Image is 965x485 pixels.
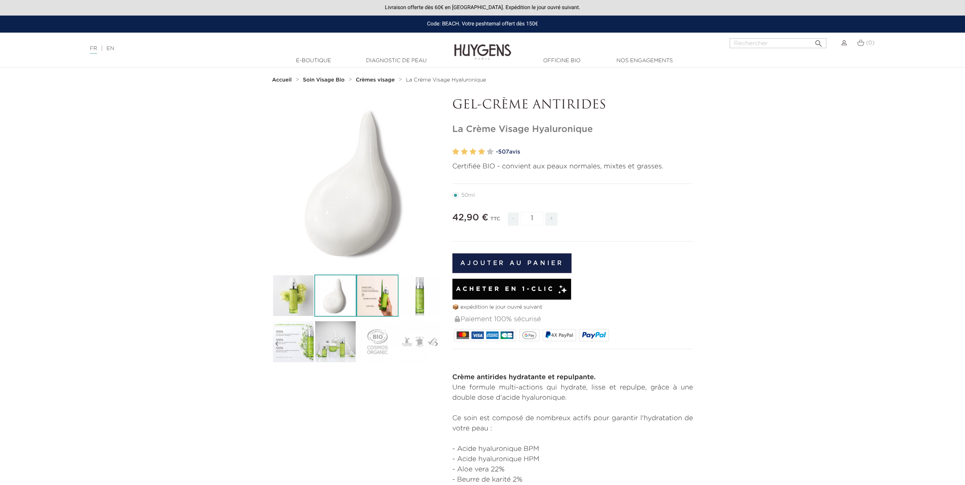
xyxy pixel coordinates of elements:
[272,325,281,363] i: 
[452,124,693,135] h1: La Crème Visage Hyaluronique
[461,146,468,157] label: 2
[452,192,484,198] label: 50ml
[452,303,693,311] p: 📦 expédition le jour ouvré suivant
[452,162,693,172] p: Certifiée BIO - convient aux peaux normales, mixtes et grasses.
[545,212,557,226] span: +
[521,212,543,225] input: Quantité
[522,331,537,339] img: google_pay
[730,38,826,48] input: Rechercher
[272,275,314,317] img: La Crème Visage Hyaluronique
[452,98,693,113] p: GEL-CRÈME ANTIRIDES
[496,146,693,158] a: -507avis
[498,149,509,155] span: 507
[486,331,499,339] img: AMEX
[358,57,434,65] a: Diagnostic de peau
[452,213,488,222] span: 42,90 €
[90,46,97,54] a: FR
[276,57,351,65] a: E-Boutique
[471,331,484,339] img: VISA
[303,77,347,83] a: Soin Visage Bio
[452,454,693,465] li: - Acide hyaluronique HPM
[272,77,293,83] a: Accueil
[866,40,874,46] span: (0)
[452,444,693,454] li: - Acide hyaluronique BPM
[490,211,500,231] div: TTC
[812,36,825,46] button: 
[452,475,693,485] li: - Beurre de karité 2%
[452,146,459,157] label: 1
[478,146,485,157] label: 4
[107,46,114,51] a: EN
[607,57,683,65] a: Nos engagements
[508,212,518,226] span: -
[487,146,494,157] label: 5
[356,77,395,83] strong: Crèmes visage
[452,253,572,273] button: Ajouter au panier
[86,44,396,53] div: |
[454,311,693,328] div: Paiement 100% sécurisé
[303,77,345,83] strong: Soin Visage Bio
[814,37,823,46] i: 
[272,77,292,83] strong: Accueil
[501,331,513,339] img: CB_NATIONALE
[406,77,486,83] a: La Crème Visage Hyaluronique
[469,146,476,157] label: 3
[452,372,693,444] p: Une formule multi-actions qui hydrate, lisse et repulpe, grâce à une double dose d'acide hyaluron...
[452,465,693,475] li: - Aloe vera 22%
[524,57,600,65] a: Officine Bio
[432,325,441,363] i: 
[455,316,460,322] img: Paiement 100% sécurisé
[457,331,469,339] img: MASTERCARD
[356,77,396,83] a: Crèmes visage
[452,374,596,381] strong: Crème antirides hydratante et repulpante.
[551,333,573,338] span: 4X PayPal
[454,32,511,61] img: Huygens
